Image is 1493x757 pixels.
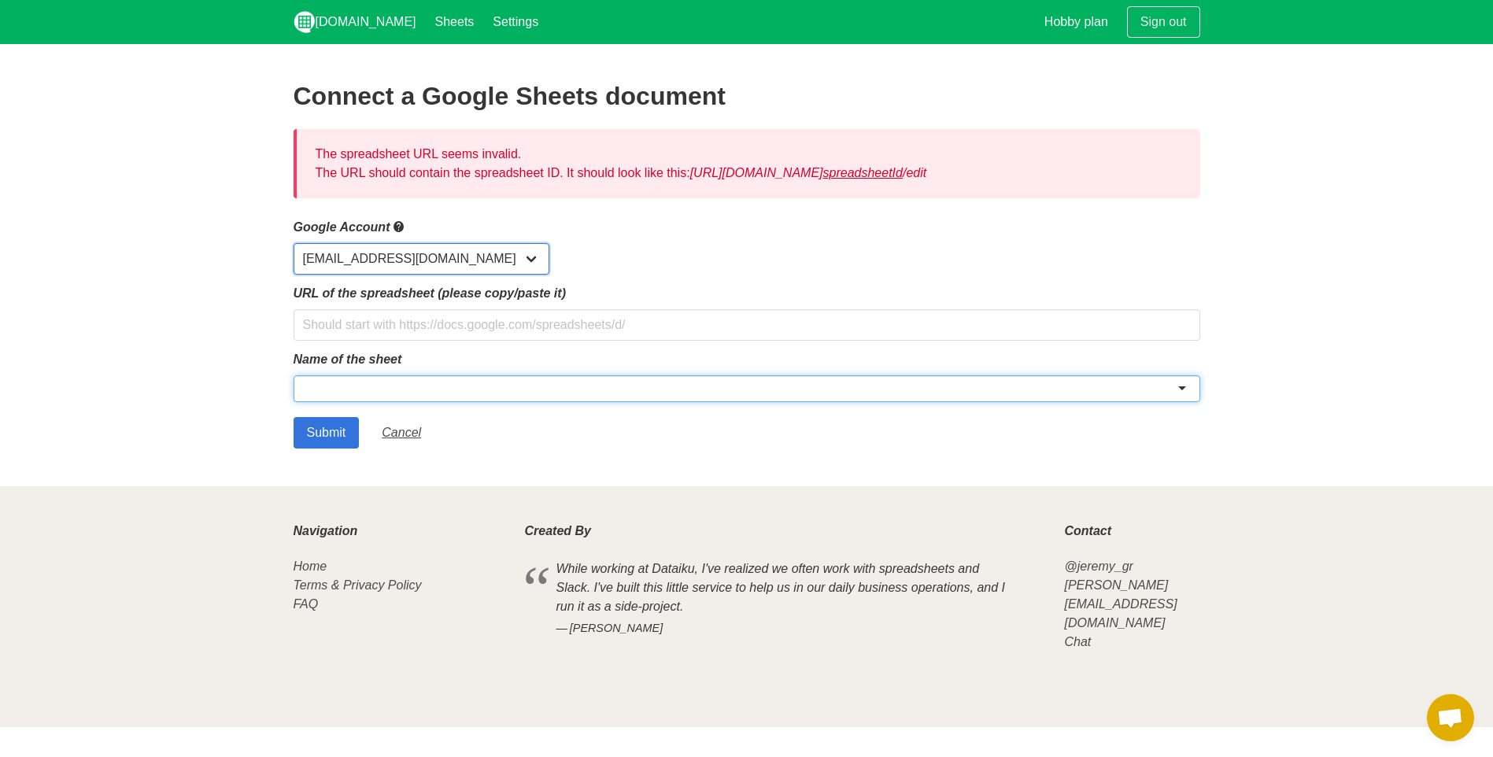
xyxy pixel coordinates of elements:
p: Contact [1064,524,1199,538]
i: [URL][DOMAIN_NAME] /edit [690,166,927,179]
a: [PERSON_NAME][EMAIL_ADDRESS][DOMAIN_NAME] [1064,578,1177,630]
h2: Connect a Google Sheets document [294,82,1200,110]
label: Google Account [294,217,1200,237]
a: Sign out [1127,6,1200,38]
p: Created By [525,524,1046,538]
a: Home [294,559,327,573]
p: Navigation [294,524,506,538]
div: Open chat [1427,694,1474,741]
input: Submit [294,417,360,449]
u: spreadsheetId [823,166,903,179]
label: URL of the spreadsheet (please copy/paste it) [294,284,1200,303]
a: Cancel [368,417,434,449]
a: Chat [1064,635,1091,648]
blockquote: While working at Dataiku, I've realized we often work with spreadsheets and Slack. I've built thi... [525,557,1046,640]
label: Name of the sheet [294,350,1200,369]
div: The spreadsheet URL seems invalid. The URL should contain the spreadsheet ID. It should look like... [294,129,1200,198]
a: @jeremy_gr [1064,559,1133,573]
input: Should start with https://docs.google.com/spreadsheets/d/ [294,309,1200,341]
cite: [PERSON_NAME] [556,620,1014,637]
img: logo_v2_white.png [294,11,316,33]
a: Terms & Privacy Policy [294,578,422,592]
a: FAQ [294,597,319,611]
